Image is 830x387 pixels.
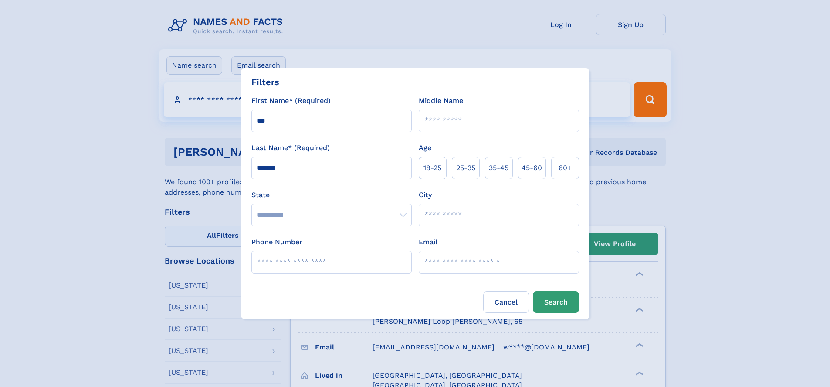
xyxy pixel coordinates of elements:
label: Last Name* (Required) [251,143,330,153]
label: Email [419,237,437,247]
label: City [419,190,432,200]
label: State [251,190,412,200]
span: 25‑35 [456,163,475,173]
label: Middle Name [419,96,463,106]
button: Search [533,291,579,313]
label: Cancel [483,291,529,313]
label: First Name* (Required) [251,96,331,106]
label: Phone Number [251,237,302,247]
span: 18‑25 [423,163,441,173]
label: Age [419,143,431,153]
span: 35‑45 [489,163,508,173]
span: 60+ [559,163,572,173]
div: Filters [251,75,279,89]
span: 45‑60 [522,163,542,173]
